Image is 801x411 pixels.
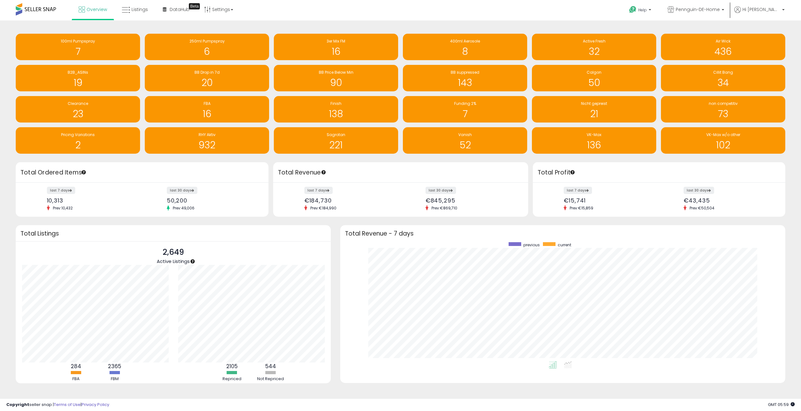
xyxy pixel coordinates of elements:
h1: 221 [277,140,395,150]
a: Sagrotan 221 [274,127,398,154]
span: Prev: €15,859 [567,205,596,211]
div: Tooltip anchor [570,169,575,175]
span: Active Listings [157,258,190,265]
label: last 7 days [564,187,592,194]
h3: Total Profit [538,168,781,177]
span: Pricing Variations [61,132,95,137]
h1: 19 [19,77,137,88]
div: €43,435 [684,197,774,204]
a: Privacy Policy [82,402,109,408]
h1: 32 [535,46,653,57]
div: 50,200 [167,197,257,204]
span: BB Drop in 7d [195,70,220,75]
span: BB Price Below Min [319,70,353,75]
span: VK-Max w/o other [706,132,740,137]
span: Pennguin-DE-Home [676,6,720,13]
a: 3er Mix FM 16 [274,34,398,60]
a: Calgon 50 [532,65,656,91]
span: Cillit Bang [713,70,733,75]
span: Prev: €869,710 [428,205,460,211]
a: non competitiv 73 [661,96,785,123]
a: Cillit Bang 34 [661,65,785,91]
a: 400ml Aerosole 8 [403,34,527,60]
a: Active Fresh 32 [532,34,656,60]
h1: 7 [406,109,524,119]
a: BB Drop in 7d 20 [145,65,269,91]
a: 250ml Pumpspray 6 [145,34,269,60]
span: Help [638,7,647,13]
div: Tooltip anchor [189,3,200,9]
div: seller snap | | [6,402,109,408]
span: Clearance [68,101,88,106]
span: FBA [204,101,211,106]
span: Prev: €184,990 [307,205,340,211]
a: Finish 138 [274,96,398,123]
div: FBA [57,376,95,382]
span: Finish [330,101,341,106]
h1: 7 [19,46,137,57]
span: BB suppressed [451,70,479,75]
span: Vanish [458,132,472,137]
a: Terms of Use [54,402,81,408]
a: Help [624,1,657,20]
div: Tooltip anchor [81,169,87,175]
span: B2B_ASINs [68,70,88,75]
h1: 52 [406,140,524,150]
div: Tooltip anchor [321,169,326,175]
h1: 23 [19,109,137,119]
a: VK-Max 136 [532,127,656,154]
span: 100ml Pumpspray [61,38,95,44]
span: DataHub [170,6,189,13]
span: non competitiv [709,101,738,106]
div: €15,741 [564,197,654,204]
h1: 932 [148,140,266,150]
div: Tooltip anchor [190,259,195,264]
h1: 90 [277,77,395,88]
h1: 2 [19,140,137,150]
a: Funding 2% 7 [403,96,527,123]
h1: 34 [664,77,782,88]
label: last 30 days [426,187,456,194]
span: Air Wick [716,38,730,44]
strong: Copyright [6,402,29,408]
span: Active Fresh [583,38,606,44]
a: 100ml Pumpspray 7 [16,34,140,60]
h1: 16 [148,109,266,119]
a: Nicht gepreist 21 [532,96,656,123]
a: VK-Max w/o other 102 [661,127,785,154]
span: previous [523,242,540,248]
span: Calgon [587,70,601,75]
span: RHY Aktiv [199,132,216,137]
h1: 6 [148,46,266,57]
div: €845,295 [426,197,517,204]
label: last 30 days [684,187,714,194]
div: Repriced [213,376,251,382]
h1: 136 [535,140,653,150]
h1: 138 [277,109,395,119]
a: FBA 16 [145,96,269,123]
span: Nicht gepreist [581,101,607,106]
span: Sagrotan [327,132,345,137]
label: last 30 days [167,187,197,194]
b: 284 [71,362,81,370]
a: Vanish 52 [403,127,527,154]
h1: 20 [148,77,266,88]
span: 2025-09-17 05:59 GMT [768,402,795,408]
span: 250ml Pumpspray [189,38,225,44]
a: RHY Aktiv 932 [145,127,269,154]
i: Get Help [629,6,637,14]
span: Funding 2% [454,101,476,106]
a: Hi [PERSON_NAME] [734,6,785,20]
p: 2,649 [157,246,190,258]
span: current [558,242,571,248]
label: last 7 days [47,187,75,194]
a: B2B_ASINs 19 [16,65,140,91]
h3: Total Revenue - 7 days [345,231,781,236]
span: Prev: €50,504 [686,205,718,211]
h1: 50 [535,77,653,88]
a: Air Wick 436 [661,34,785,60]
h3: Total Revenue [278,168,523,177]
span: 3er Mix FM [327,38,345,44]
span: Overview [87,6,107,13]
div: FBM [96,376,133,382]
